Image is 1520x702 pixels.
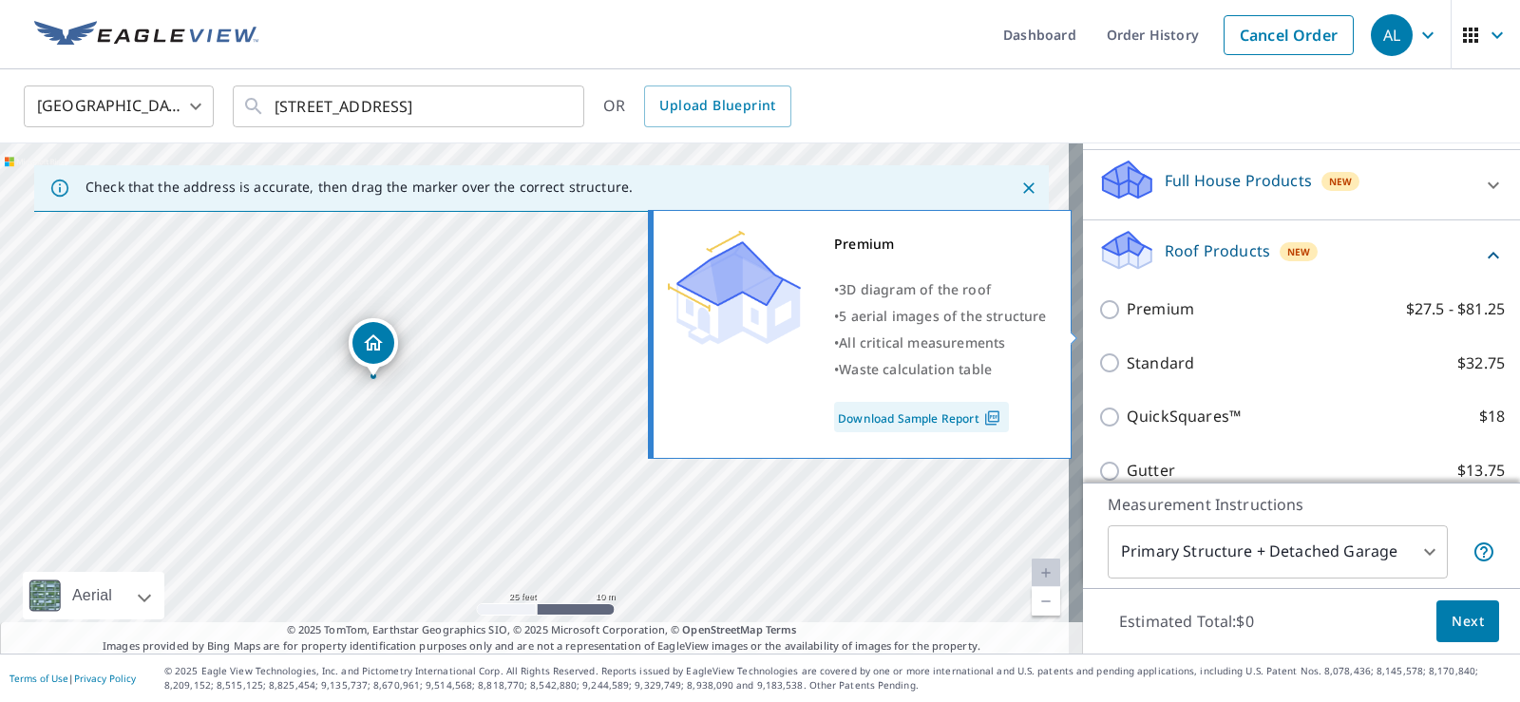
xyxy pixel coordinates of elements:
span: Your report will include the primary structure and a detached garage if one exists. [1472,541,1495,563]
span: Upload Blueprint [659,94,775,118]
div: Aerial [23,572,164,619]
a: Privacy Policy [74,672,136,685]
input: Search by address or latitude-longitude [275,80,545,133]
p: Check that the address is accurate, then drag the marker over the correct structure. [85,179,633,196]
div: • [834,276,1047,303]
span: All critical measurements [839,333,1005,351]
div: OR [603,85,791,127]
span: © 2025 TomTom, Earthstar Geographics SIO, © 2025 Microsoft Corporation, © [287,622,797,638]
div: Primary Structure + Detached Garage [1108,525,1448,579]
div: Aerial [66,572,118,619]
span: Next [1452,610,1484,634]
div: [GEOGRAPHIC_DATA] [24,80,214,133]
p: © 2025 Eagle View Technologies, Inc. and Pictometry International Corp. All Rights Reserved. Repo... [164,664,1510,693]
div: Full House ProductsNew [1098,158,1505,212]
span: New [1329,174,1353,189]
a: Cancel Order [1224,15,1354,55]
span: Waste calculation table [839,360,992,378]
img: EV Logo [34,21,258,49]
p: Roof Products [1165,239,1270,262]
a: Terms [766,622,797,636]
span: 3D diagram of the roof [839,280,991,298]
p: $18 [1479,405,1505,428]
p: Premium [1127,297,1194,321]
a: OpenStreetMap [682,622,762,636]
p: QuickSquares™ [1127,405,1241,428]
div: AL [1371,14,1413,56]
div: • [834,330,1047,356]
div: • [834,356,1047,383]
button: Close [1016,176,1041,200]
p: $32.75 [1457,351,1505,375]
p: | [9,673,136,684]
button: Next [1436,600,1499,643]
span: New [1287,244,1311,259]
p: Gutter [1127,459,1175,483]
span: 5 aerial images of the structure [839,307,1046,325]
div: • [834,303,1047,330]
div: Premium [834,231,1047,257]
div: Dropped pin, building 1, Residential property, 1189 Grass Valley Rd Lake Arrowhead, CA 92352 [349,318,398,377]
a: Current Level 20, Zoom Out [1032,587,1060,616]
img: Pdf Icon [979,409,1005,427]
div: Roof ProductsNew [1098,228,1505,282]
a: Upload Blueprint [644,85,790,127]
p: $27.5 - $81.25 [1406,297,1505,321]
p: $13.75 [1457,459,1505,483]
img: Premium [668,231,801,345]
p: Full House Products [1165,169,1312,192]
a: Terms of Use [9,672,68,685]
p: Estimated Total: $0 [1104,600,1269,642]
a: Download Sample Report [834,402,1009,432]
a: Current Level 20, Zoom In Disabled [1032,559,1060,587]
p: Standard [1127,351,1194,375]
p: Measurement Instructions [1108,493,1495,516]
